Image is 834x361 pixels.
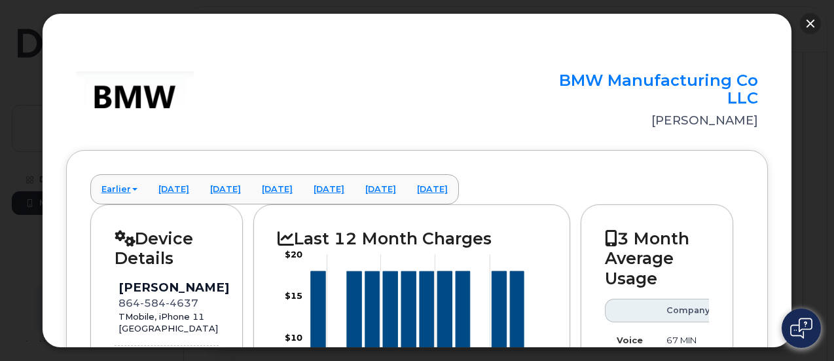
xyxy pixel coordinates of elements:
[407,175,458,204] a: [DATE]
[278,229,545,248] h2: Last 12 Month Charges
[303,175,355,204] a: [DATE]
[790,318,812,339] img: Open chat
[544,112,759,129] div: [PERSON_NAME]
[605,229,710,288] h2: 3 Month Average Usage
[655,299,721,322] th: Company
[285,249,302,259] tspan: $20
[200,175,251,204] a: [DATE]
[251,175,303,204] a: [DATE]
[355,175,407,204] a: [DATE]
[544,71,759,107] h2: BMW Manufacturing Co LLC
[285,291,302,301] tspan: $15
